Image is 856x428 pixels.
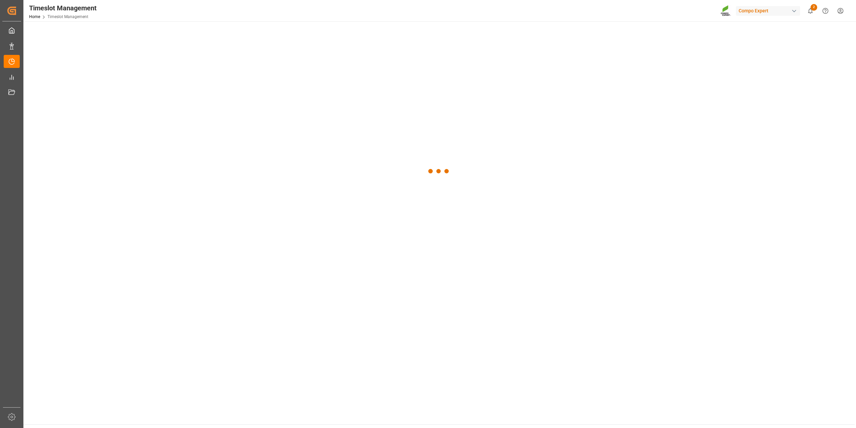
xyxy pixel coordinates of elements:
span: 2 [811,4,817,11]
div: Timeslot Management [29,3,97,13]
a: Home [29,14,40,19]
div: Compo Expert [736,6,800,16]
button: show 2 new notifications [803,3,818,18]
img: Screenshot%202023-09-29%20at%2010.02.21.png_1712312052.png [721,5,731,17]
button: Compo Expert [736,4,803,17]
button: Help Center [818,3,833,18]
